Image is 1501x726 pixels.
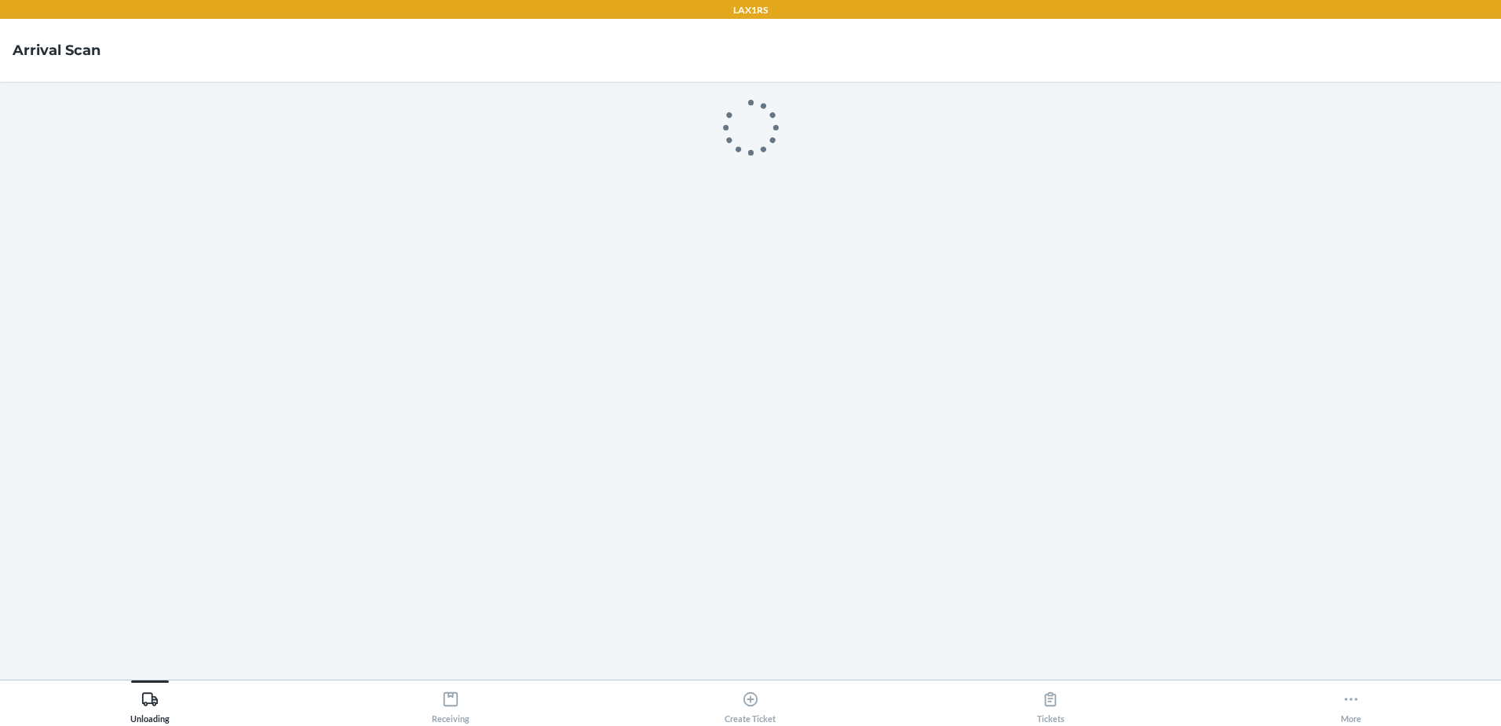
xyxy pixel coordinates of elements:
div: Tickets [1037,684,1065,724]
div: Create Ticket [725,684,776,724]
div: Receiving [432,684,469,724]
button: Receiving [300,680,600,724]
div: More [1341,684,1361,724]
button: More [1201,680,1501,724]
button: Create Ticket [601,680,900,724]
button: Tickets [900,680,1200,724]
p: LAX1RS [733,3,768,17]
h4: Arrival Scan [13,40,100,60]
div: Unloading [130,684,170,724]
